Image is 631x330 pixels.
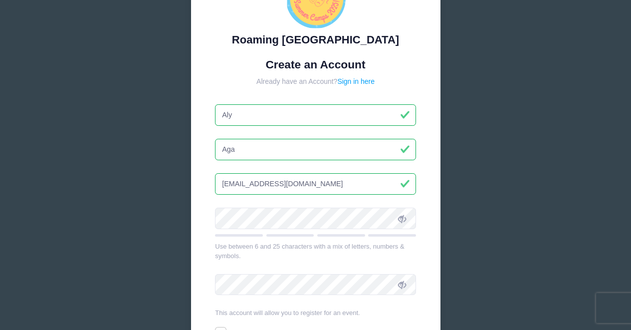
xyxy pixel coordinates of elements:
[215,104,416,126] input: First Name
[215,308,416,318] div: This account will allow you to register for an event.
[215,31,416,48] div: Roaming [GEOGRAPHIC_DATA]
[215,76,416,87] div: Already have an Account?
[215,242,416,261] div: Use between 6 and 25 characters with a mix of letters, numbers & symbols.
[337,77,375,85] a: Sign in here
[215,139,416,160] input: Last Name
[215,173,416,195] input: Email
[215,58,416,71] h1: Create an Account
